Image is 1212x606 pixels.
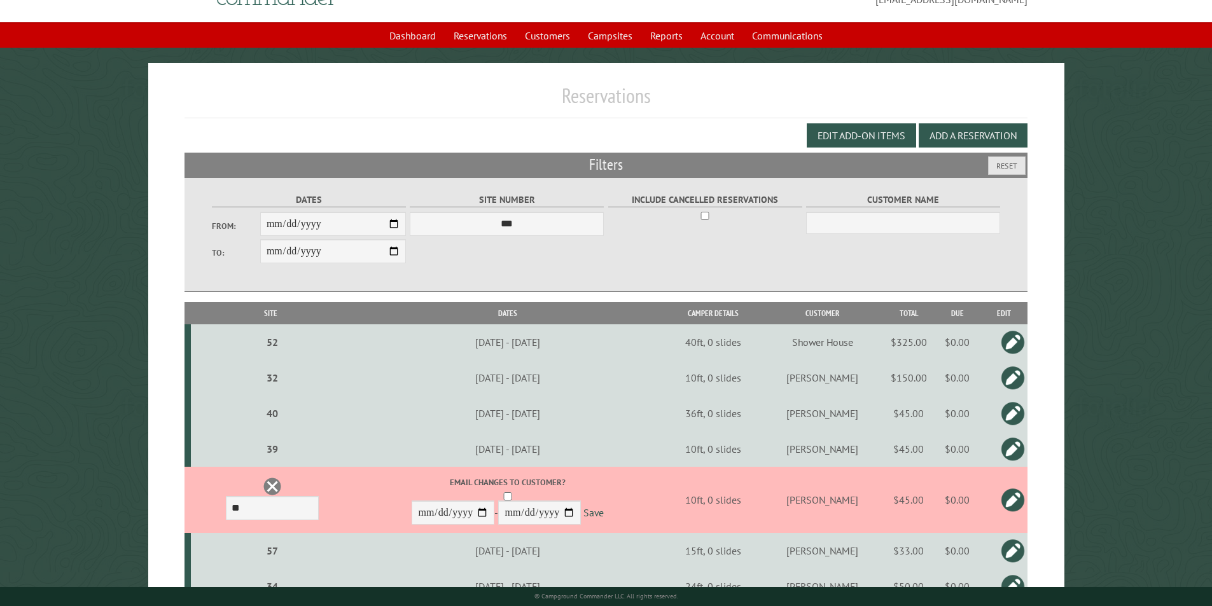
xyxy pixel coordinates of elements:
h2: Filters [185,153,1028,177]
td: $0.00 [934,360,980,396]
td: 10ft, 0 slides [665,467,762,533]
td: [PERSON_NAME] [762,431,883,467]
th: Customer [762,302,883,324]
td: [PERSON_NAME] [762,360,883,396]
div: 40 [196,407,349,420]
label: Customer Name [806,193,1000,207]
td: $50.00 [883,568,934,605]
label: From: [212,220,260,232]
td: $0.00 [934,324,980,360]
label: Site Number [410,193,604,207]
small: © Campground Commander LLC. All rights reserved. [534,592,678,600]
td: 36ft, 0 slides [665,396,762,431]
td: $33.00 [883,533,934,568]
div: 39 [196,443,349,455]
a: Reservations [446,24,515,48]
a: Campsites [580,24,640,48]
div: [DATE] - [DATE] [352,544,663,557]
a: Dashboard [382,24,443,48]
th: Dates [351,302,665,324]
label: To: [212,247,260,259]
div: [DATE] - [DATE] [352,407,663,420]
div: 32 [196,371,349,384]
div: [DATE] - [DATE] [352,371,663,384]
div: [DATE] - [DATE] [352,336,663,348]
td: 40ft, 0 slides [665,324,762,360]
td: 10ft, 0 slides [665,360,762,396]
button: Add a Reservation [919,123,1027,148]
td: [PERSON_NAME] [762,467,883,533]
td: $45.00 [883,431,934,467]
a: Save [583,507,604,520]
th: Site [191,302,351,324]
div: 52 [196,336,349,348]
td: $45.00 [883,396,934,431]
a: Delete this reservation [263,477,282,496]
button: Reset [988,156,1026,175]
label: Email changes to customer? [352,476,663,488]
td: 24ft, 0 slides [665,568,762,605]
td: [PERSON_NAME] [762,568,883,605]
a: Customers [517,24,578,48]
td: 10ft, 0 slides [665,431,762,467]
div: - [352,476,663,528]
td: [PERSON_NAME] [762,533,883,568]
td: $0.00 [934,533,980,568]
div: [DATE] - [DATE] [352,443,663,455]
td: $0.00 [934,396,980,431]
td: $45.00 [883,467,934,533]
h1: Reservations [185,83,1028,118]
td: $0.00 [934,431,980,467]
label: Dates [212,193,406,207]
th: Total [883,302,934,324]
a: Reports [643,24,690,48]
div: 57 [196,544,349,557]
th: Camper Details [665,302,762,324]
td: Shower House [762,324,883,360]
a: Communications [744,24,830,48]
td: 15ft, 0 slides [665,533,762,568]
th: Edit [980,302,1027,324]
th: Due [934,302,980,324]
td: $150.00 [883,360,934,396]
div: [DATE] - [DATE] [352,580,663,593]
td: $325.00 [883,324,934,360]
td: $0.00 [934,467,980,533]
button: Edit Add-on Items [807,123,916,148]
a: Account [693,24,742,48]
td: $0.00 [934,568,980,605]
label: Include Cancelled Reservations [608,193,802,207]
div: 34 [196,580,349,593]
td: [PERSON_NAME] [762,396,883,431]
